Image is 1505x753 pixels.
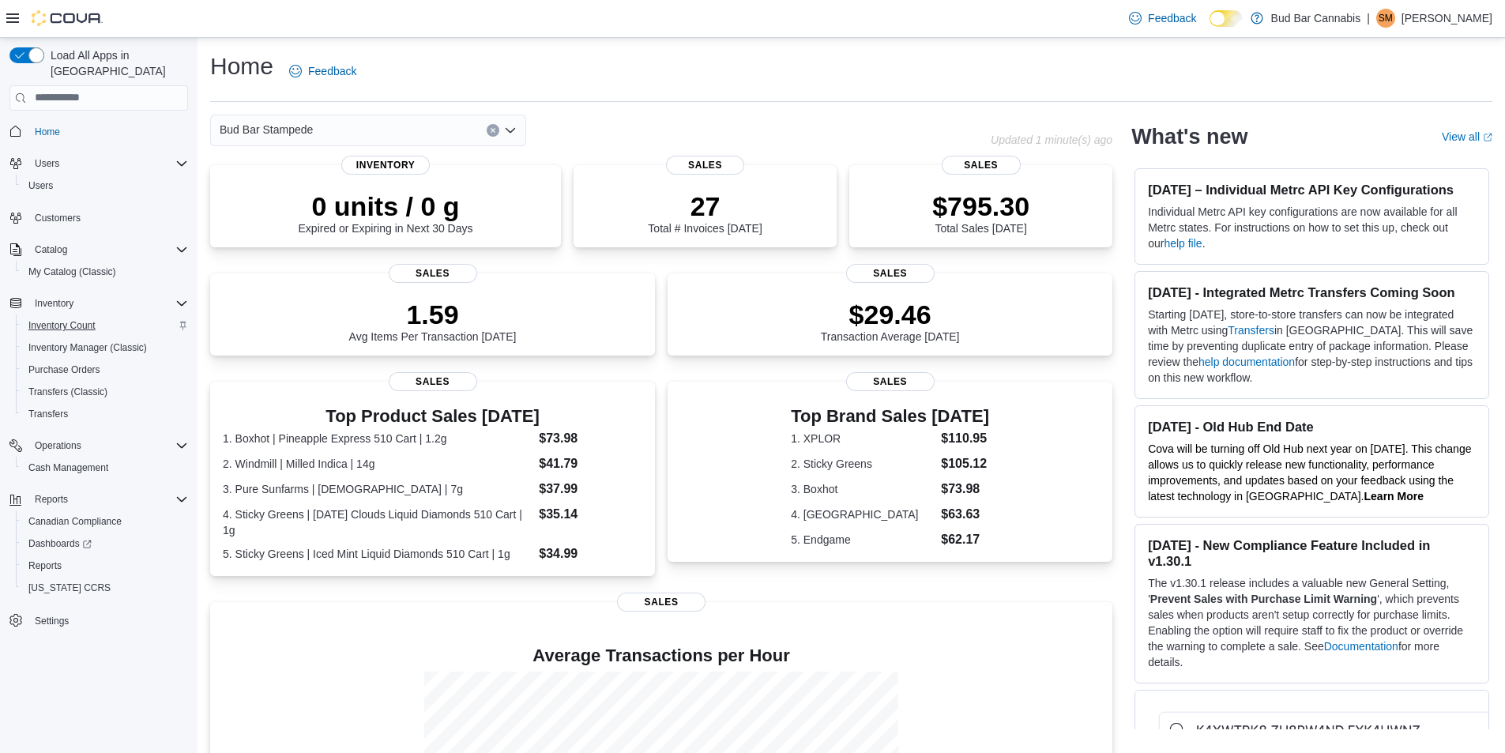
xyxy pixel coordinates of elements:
[3,239,194,261] button: Catalog
[22,338,153,357] a: Inventory Manager (Classic)
[22,556,68,575] a: Reports
[28,461,108,474] span: Cash Management
[3,488,194,510] button: Reports
[223,407,642,426] h3: Top Product Sales [DATE]
[22,176,59,195] a: Users
[28,537,92,550] span: Dashboards
[22,382,188,401] span: Transfers (Classic)
[1376,9,1395,28] div: Sarah M
[35,493,68,506] span: Reports
[3,292,194,314] button: Inventory
[9,114,188,673] nav: Complex example
[35,157,59,170] span: Users
[22,534,188,553] span: Dashboards
[308,63,356,79] span: Feedback
[28,436,188,455] span: Operations
[504,124,517,137] button: Open list of options
[617,593,705,612] span: Sales
[349,299,517,330] p: 1.59
[487,124,499,137] button: Clear input
[28,240,73,259] button: Catalog
[35,439,81,452] span: Operations
[16,381,194,403] button: Transfers (Classic)
[22,534,98,553] a: Dashboards
[16,577,194,599] button: [US_STATE] CCRS
[539,429,642,448] dd: $73.98
[1164,237,1202,250] a: help file
[223,646,1100,665] h4: Average Transactions per Hour
[16,510,194,533] button: Canadian Compliance
[1210,10,1243,27] input: Dark Mode
[35,126,60,138] span: Home
[223,506,532,538] dt: 4. Sticky Greens | [DATE] Clouds Liquid Diamonds 510 Cart | 1g
[223,481,532,497] dt: 3. Pure Sunfarms | [DEMOGRAPHIC_DATA] | 7g
[941,505,989,524] dd: $63.63
[28,610,188,630] span: Settings
[1198,356,1295,368] a: help documentation
[942,156,1021,175] span: Sales
[28,208,188,228] span: Customers
[3,435,194,457] button: Operations
[220,120,313,139] span: Bud Bar Stampede
[941,480,989,499] dd: $73.98
[1148,307,1476,386] p: Starting [DATE], store-to-store transfers can now be integrated with Metrc using in [GEOGRAPHIC_D...
[32,10,103,26] img: Cova
[1150,593,1377,605] strong: Prevent Sales with Purchase Limit Warning
[821,299,960,343] div: Transaction Average [DATE]
[16,457,194,479] button: Cash Management
[1402,9,1492,28] p: [PERSON_NAME]
[22,262,122,281] a: My Catalog (Classic)
[210,51,273,82] h1: Home
[349,299,517,343] div: Avg Items Per Transaction [DATE]
[22,382,114,401] a: Transfers (Classic)
[16,314,194,337] button: Inventory Count
[22,556,188,575] span: Reports
[28,490,74,509] button: Reports
[28,319,96,332] span: Inventory Count
[16,175,194,197] button: Users
[1483,133,1492,142] svg: External link
[22,316,102,335] a: Inventory Count
[1148,537,1476,569] h3: [DATE] - New Compliance Feature Included in v1.30.1
[28,209,87,228] a: Customers
[648,190,762,222] p: 27
[16,403,194,425] button: Transfers
[28,386,107,398] span: Transfers (Classic)
[16,533,194,555] a: Dashboards
[223,456,532,472] dt: 2. Windmill | Milled Indica | 14g
[1148,419,1476,435] h3: [DATE] - Old Hub End Date
[299,190,473,222] p: 0 units / 0 g
[35,243,67,256] span: Catalog
[28,122,188,141] span: Home
[341,156,430,175] span: Inventory
[389,264,477,283] span: Sales
[35,615,69,627] span: Settings
[16,337,194,359] button: Inventory Manager (Classic)
[1271,9,1361,28] p: Bud Bar Cannabis
[22,338,188,357] span: Inventory Manager (Classic)
[28,341,147,354] span: Inventory Manager (Classic)
[22,360,107,379] a: Purchase Orders
[846,372,935,391] span: Sales
[22,458,115,477] a: Cash Management
[1364,490,1424,503] strong: Learn More
[932,190,1029,222] p: $795.30
[539,505,642,524] dd: $35.14
[28,559,62,572] span: Reports
[539,480,642,499] dd: $37.99
[791,481,935,497] dt: 3. Boxhot
[821,299,960,330] p: $29.46
[35,212,81,224] span: Customers
[22,405,188,424] span: Transfers
[539,544,642,563] dd: $34.99
[1123,2,1202,34] a: Feedback
[1379,9,1393,28] span: SM
[3,120,194,143] button: Home
[223,546,532,562] dt: 5. Sticky Greens | Iced Mint Liquid Diamonds 510 Cart | 1g
[22,512,128,531] a: Canadian Compliance
[1148,204,1476,251] p: Individual Metrc API key configurations are now available for all Metrc states. For instructions ...
[3,608,194,631] button: Settings
[299,190,473,235] div: Expired or Expiring in Next 30 Days
[22,316,188,335] span: Inventory Count
[846,264,935,283] span: Sales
